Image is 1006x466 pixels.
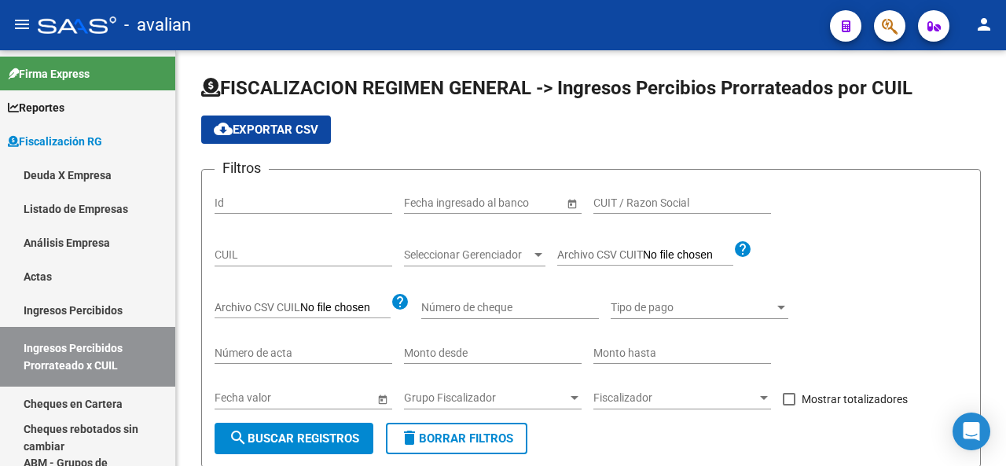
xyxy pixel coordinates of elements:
h3: Filtros [215,157,269,179]
span: Seleccionar Gerenciador [404,248,531,262]
input: Start date [404,196,453,210]
input: End date [277,391,354,405]
span: Fiscalización RG [8,133,102,150]
span: FISCALIZACION REGIMEN GENERAL -> Ingresos Percibios Prorrateados por CUIL [201,77,912,99]
button: Open calendar [564,195,580,211]
button: Open calendar [374,391,391,407]
span: Buscar Registros [229,431,359,446]
button: Borrar Filtros [386,423,527,454]
div: Open Intercom Messenger [953,413,990,450]
span: Reportes [8,99,64,116]
mat-icon: menu [13,15,31,34]
input: Archivo CSV CUIL [300,301,391,315]
mat-icon: help [733,240,752,259]
mat-icon: help [391,292,409,311]
mat-icon: person [975,15,993,34]
span: Borrar Filtros [400,431,513,446]
button: Exportar CSV [201,116,331,144]
span: Tipo de pago [611,301,774,314]
input: Start date [215,391,263,405]
input: Archivo CSV CUIT [643,248,733,262]
span: Fiscalizador [593,391,757,405]
span: Grupo Fiscalizador [404,391,567,405]
mat-icon: search [229,428,248,447]
input: End date [466,196,543,210]
span: Archivo CSV CUIL [215,301,300,314]
span: Firma Express [8,65,90,83]
span: Exportar CSV [214,123,318,137]
mat-icon: cloud_download [214,119,233,138]
mat-icon: delete [400,428,419,447]
span: - avalian [124,8,191,42]
span: Mostrar totalizadores [802,390,908,409]
button: Buscar Registros [215,423,373,454]
span: Archivo CSV CUIT [557,248,643,261]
